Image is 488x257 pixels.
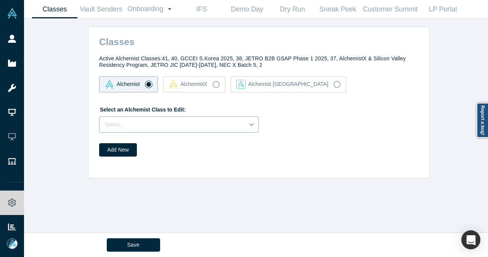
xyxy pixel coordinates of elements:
[7,238,18,249] img: Mia Scott's Account
[77,0,125,18] a: Vault Senders
[236,80,328,89] div: Alchemist [GEOGRAPHIC_DATA]
[360,0,420,18] a: Customer Summit
[179,0,224,18] a: IFS
[125,0,179,18] a: Onboarding
[32,0,77,18] a: Classes
[7,8,18,19] img: Alchemist Vault Logo
[99,143,137,157] button: Add New
[477,103,488,138] a: Report a bug!
[270,0,315,18] a: Dry Run
[99,103,186,114] label: Select an Alchemist Class to Edit:
[91,32,429,47] h2: Classes
[224,0,270,18] a: Demo Day
[105,80,140,89] div: Alchemist
[169,79,178,89] img: alchemistx Vault Logo
[105,80,114,89] img: alchemist Vault Logo
[169,79,207,89] div: AlchemistX
[420,0,466,18] a: LP Portal
[315,0,360,18] a: Sneak Peek
[107,238,160,252] button: Save
[99,55,419,68] h4: Active Alchemist Classes: 41, 40, GCCEI S.Korea 2025, 38, JETRO B2B GSAP Phase 1 2025, 37, Alchem...
[236,80,246,89] img: alchemist_aj Vault Logo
